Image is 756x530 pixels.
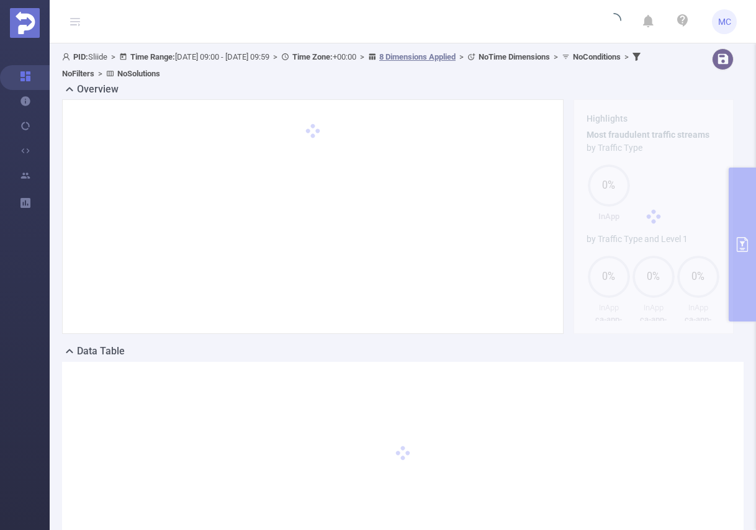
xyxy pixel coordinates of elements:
span: > [269,52,281,61]
u: 8 Dimensions Applied [379,52,456,61]
b: Time Range: [130,52,175,61]
span: > [550,52,562,61]
span: MC [718,9,731,34]
span: > [456,52,467,61]
h2: Overview [77,82,119,97]
b: No Solutions [117,69,160,78]
span: > [621,52,632,61]
b: PID: [73,52,88,61]
span: > [107,52,119,61]
span: Sliide [DATE] 09:00 - [DATE] 09:59 +00:00 [62,52,644,78]
span: > [356,52,368,61]
h2: Data Table [77,344,125,359]
i: icon: loading [606,13,621,30]
b: No Filters [62,69,94,78]
b: No Conditions [573,52,621,61]
b: Time Zone: [292,52,333,61]
b: No Time Dimensions [479,52,550,61]
i: icon: user [62,53,73,61]
img: Protected Media [10,8,40,38]
span: > [94,69,106,78]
